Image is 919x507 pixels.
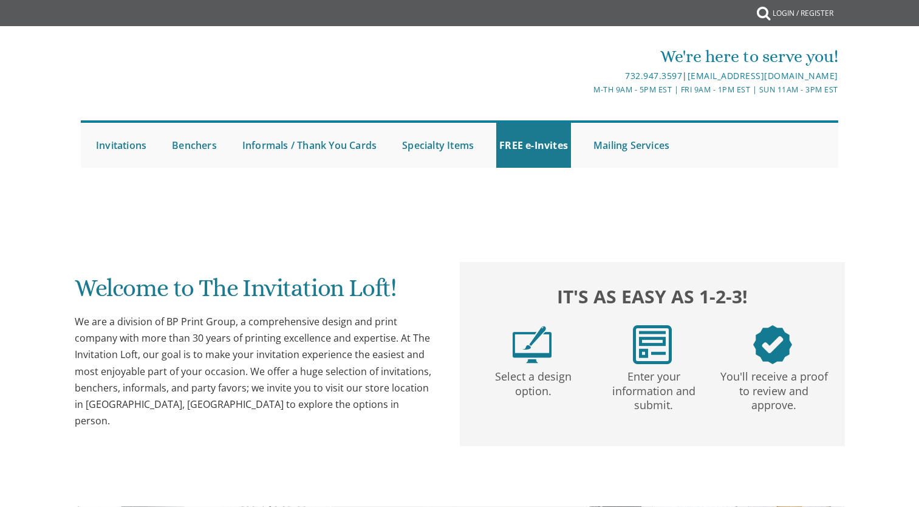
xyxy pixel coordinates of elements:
p: You'll receive a proof to review and approve. [716,364,832,413]
img: step2.png [633,325,672,364]
div: M-Th 9am - 5pm EST | Fri 9am - 1pm EST | Sun 11am - 3pm EST [334,83,838,96]
a: 732.947.3597 [625,70,682,81]
a: Informals / Thank You Cards [239,123,380,168]
h2: It's as easy as 1-2-3! [472,283,833,310]
a: [EMAIL_ADDRESS][DOMAIN_NAME] [688,70,838,81]
img: step3.png [753,325,792,364]
a: Mailing Services [590,123,672,168]
div: We're here to serve you! [334,44,838,69]
a: Specialty Items [399,123,477,168]
div: We are a division of BP Print Group, a comprehensive design and print company with more than 30 y... [75,314,436,429]
a: FREE e-Invites [496,123,571,168]
a: Benchers [169,123,220,168]
div: | [334,69,838,83]
h1: Welcome to The Invitation Loft! [75,275,436,311]
p: Select a design option. [476,364,591,399]
p: Enter your information and submit. [596,364,711,413]
img: step1.png [513,325,552,364]
a: Invitations [93,123,149,168]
